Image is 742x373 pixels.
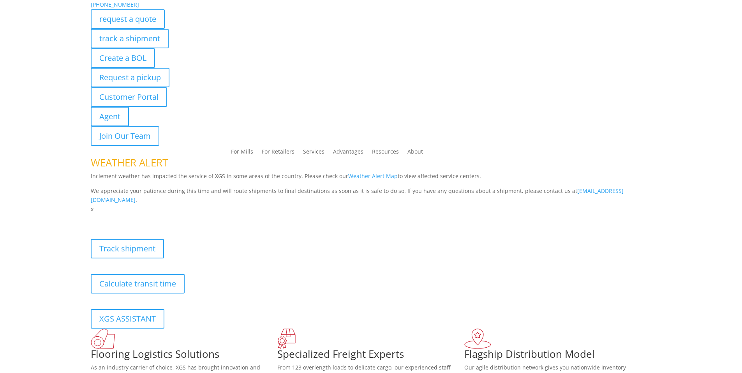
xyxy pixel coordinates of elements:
a: Create a BOL [91,48,155,68]
a: track a shipment [91,29,169,48]
a: For Mills [231,149,253,157]
a: For Retailers [262,149,294,157]
img: xgs-icon-flagship-distribution-model-red [464,329,491,349]
a: Request a pickup [91,68,169,87]
img: xgs-icon-total-supply-chain-intelligence-red [91,329,115,349]
a: Agent [91,107,129,126]
a: XGS ASSISTANT [91,309,164,329]
a: Resources [372,149,399,157]
a: Advantages [333,149,363,157]
h1: Flooring Logistics Solutions [91,349,278,363]
a: Customer Portal [91,87,167,107]
a: About [407,149,423,157]
h1: Flagship Distribution Model [464,349,651,363]
a: Services [303,149,324,157]
b: Visibility, transparency, and control for your entire supply chain. [91,215,264,223]
a: Track shipment [91,239,164,258]
a: Weather Alert Map [348,172,398,180]
a: request a quote [91,9,165,29]
a: Join Our Team [91,126,159,146]
span: WEATHER ALERT [91,156,168,170]
a: Calculate transit time [91,274,185,293]
p: x [91,205,652,214]
p: We appreciate your patience during this time and will route shipments to final destinations as so... [91,186,652,205]
img: xgs-icon-focused-on-flooring-red [277,329,296,349]
p: Inclement weather has impacted the service of XGS in some areas of the country. Please check our ... [91,171,652,186]
a: [PHONE_NUMBER] [91,1,139,8]
h1: Specialized Freight Experts [277,349,464,363]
